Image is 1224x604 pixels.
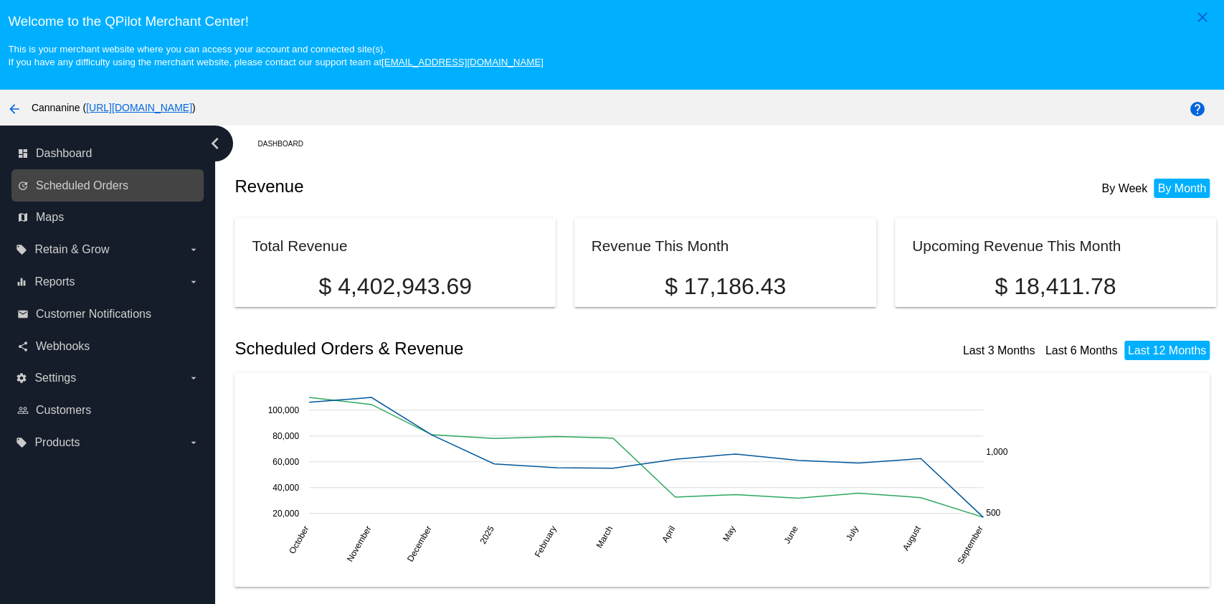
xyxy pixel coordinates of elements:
a: Last 6 Months [1045,344,1118,357]
i: equalizer [16,276,27,288]
h2: Revenue [234,176,725,197]
i: arrow_drop_down [188,276,199,288]
text: November [345,524,374,564]
span: Webhooks [36,340,90,353]
text: July [844,524,860,542]
text: 100,000 [268,405,300,415]
mat-icon: close [1194,9,1211,26]
i: map [17,212,29,223]
span: Scheduled Orders [36,179,128,192]
span: Dashboard [36,147,92,160]
h2: Revenue This Month [592,237,729,254]
h3: Welcome to the QPilot Merchant Center! [8,14,1215,29]
text: 40,000 [273,483,300,493]
span: Customers [36,404,91,417]
text: 60,000 [273,457,300,467]
a: Last 12 Months [1128,344,1206,357]
i: local_offer [16,244,27,255]
i: arrow_drop_down [188,437,199,448]
a: email Customer Notifications [17,303,199,326]
text: 500 [986,508,1000,518]
text: 2025 [478,524,497,545]
i: settings [16,372,27,384]
a: [URL][DOMAIN_NAME] [86,102,192,113]
span: Cannanine ( ) [32,102,196,113]
i: arrow_drop_down [188,244,199,255]
i: dashboard [17,148,29,159]
h2: Scheduled Orders & Revenue [234,339,725,359]
i: update [17,180,29,192]
p: $ 17,186.43 [592,273,860,300]
a: Dashboard [257,133,316,155]
h2: Total Revenue [252,237,347,254]
a: update Scheduled Orders [17,174,199,197]
a: people_outline Customers [17,399,199,422]
text: August [901,524,923,552]
a: Last 3 Months [963,344,1035,357]
text: February [533,524,559,560]
span: Reports [34,275,75,288]
text: October [288,524,311,556]
a: [EMAIL_ADDRESS][DOMAIN_NAME] [381,57,544,67]
p: $ 4,402,943.69 [252,273,538,300]
i: share [17,341,29,352]
text: April [660,524,678,544]
mat-icon: arrow_back [6,100,23,118]
li: By Month [1154,179,1210,198]
text: 80,000 [273,431,300,441]
i: arrow_drop_down [188,372,199,384]
span: Maps [36,211,64,224]
a: share Webhooks [17,335,199,358]
i: local_offer [16,437,27,448]
i: email [17,308,29,320]
span: Retain & Grow [34,243,109,256]
span: Customer Notifications [36,308,151,321]
span: Settings [34,372,76,384]
mat-icon: help [1189,100,1206,118]
text: September [956,524,985,566]
text: May [721,524,737,544]
li: By Week [1098,179,1151,198]
a: dashboard Dashboard [17,142,199,165]
h2: Upcoming Revenue This Month [912,237,1121,254]
p: $ 18,411.78 [912,273,1198,300]
span: Products [34,436,80,449]
text: March [594,524,615,550]
i: people_outline [17,405,29,416]
a: map Maps [17,206,199,229]
small: This is your merchant website where you can access your account and connected site(s). If you hav... [8,44,543,67]
text: 20,000 [273,509,300,519]
i: chevron_left [204,132,227,155]
text: 1,000 [986,447,1007,457]
text: December [405,524,434,564]
text: June [782,524,800,545]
